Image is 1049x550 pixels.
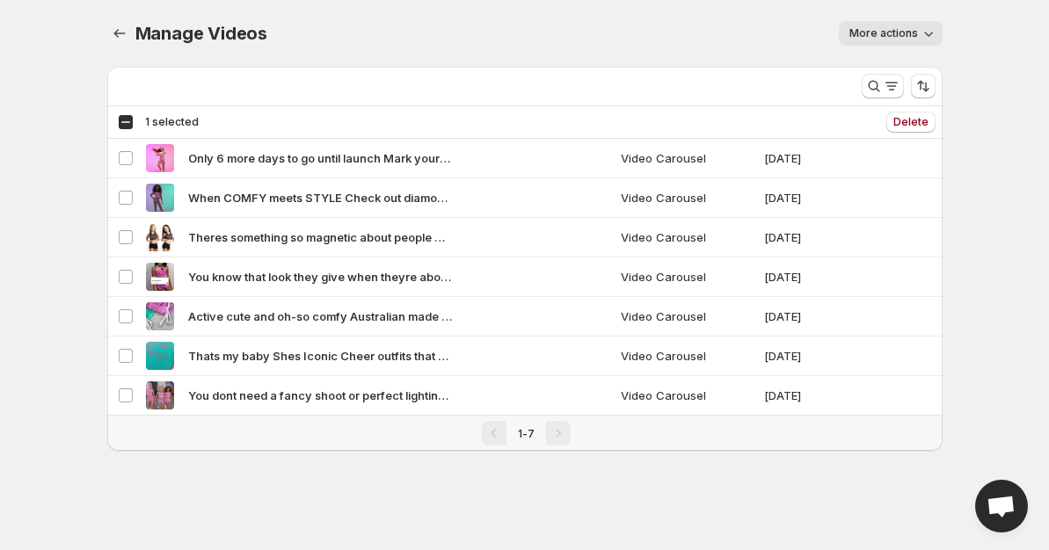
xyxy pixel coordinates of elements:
[839,21,943,46] button: More actions
[759,139,867,178] td: [DATE]
[975,480,1028,532] div: Open chat
[146,381,174,409] img: You dont need a fancy shoot or perfect lighting - these sets speak for themselves Whether its a c...
[188,149,452,167] span: Only 6 more days to go until launch Mark your calendars this collection is going to go fast Intro...
[146,144,174,172] img: Only 6 more days to go until launch Mark your calendars this collection is going to go fast Intro...
[849,26,918,40] span: More actions
[146,184,174,212] img: When COMFY meets STYLE Check out diamonddoll_couture Have a small business ready to get new and u...
[135,23,267,44] span: Manage Videos
[759,257,867,297] td: [DATE]
[759,337,867,376] td: [DATE]
[893,115,929,129] span: Delete
[188,347,452,365] span: Thats my baby Shes Iconic Cheer outfits that are stylish With sparkles on them Word on the street...
[621,347,754,365] span: Video Carousel
[146,342,174,370] img: Thats my baby Shes Iconic Cheer outfits that are stylish With sparkles on them Word on the street...
[188,387,452,404] span: You dont need a fancy shoot or perfect lighting - these sets speak for themselves Whether its a c...
[621,268,754,286] span: Video Carousel
[759,297,867,337] td: [DATE]
[862,74,904,98] button: Search and filter results
[188,268,452,286] span: You know that look they give when theyre about to step out like the worlds their stage Its the li...
[188,228,452,246] span: Theres something so magnetic about people who bring positive energy into every room and we see th...
[188,308,452,325] span: Active cute and oh-so comfy Australian made just for your little dolls dancemum dancemums dancemu...
[621,308,754,325] span: Video Carousel
[146,302,174,330] img: Active cute and oh-so comfy Australian made just for your little dolls dancemum dancemums dancemu...
[518,427,535,440] span: 1-7
[107,21,132,46] button: Manage Videos
[107,415,943,451] nav: Pagination
[759,376,867,416] td: [DATE]
[145,115,199,129] span: 1 selected
[146,223,174,251] img: Theres something so magnetic about people who bring positive energy into every room and we see th...
[911,74,936,98] button: Sort the results
[759,218,867,257] td: [DATE]
[621,149,754,167] span: Video Carousel
[146,263,174,291] img: You know that look they give when theyre about to step out like the worlds their stage Its the li...
[886,112,936,133] button: Delete
[188,189,452,206] span: When COMFY meets STYLE Check out diamonddoll_couture Have a small business ready to get new and u...
[621,228,754,246] span: Video Carousel
[621,189,754,206] span: Video Carousel
[621,387,754,404] span: Video Carousel
[759,178,867,218] td: [DATE]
